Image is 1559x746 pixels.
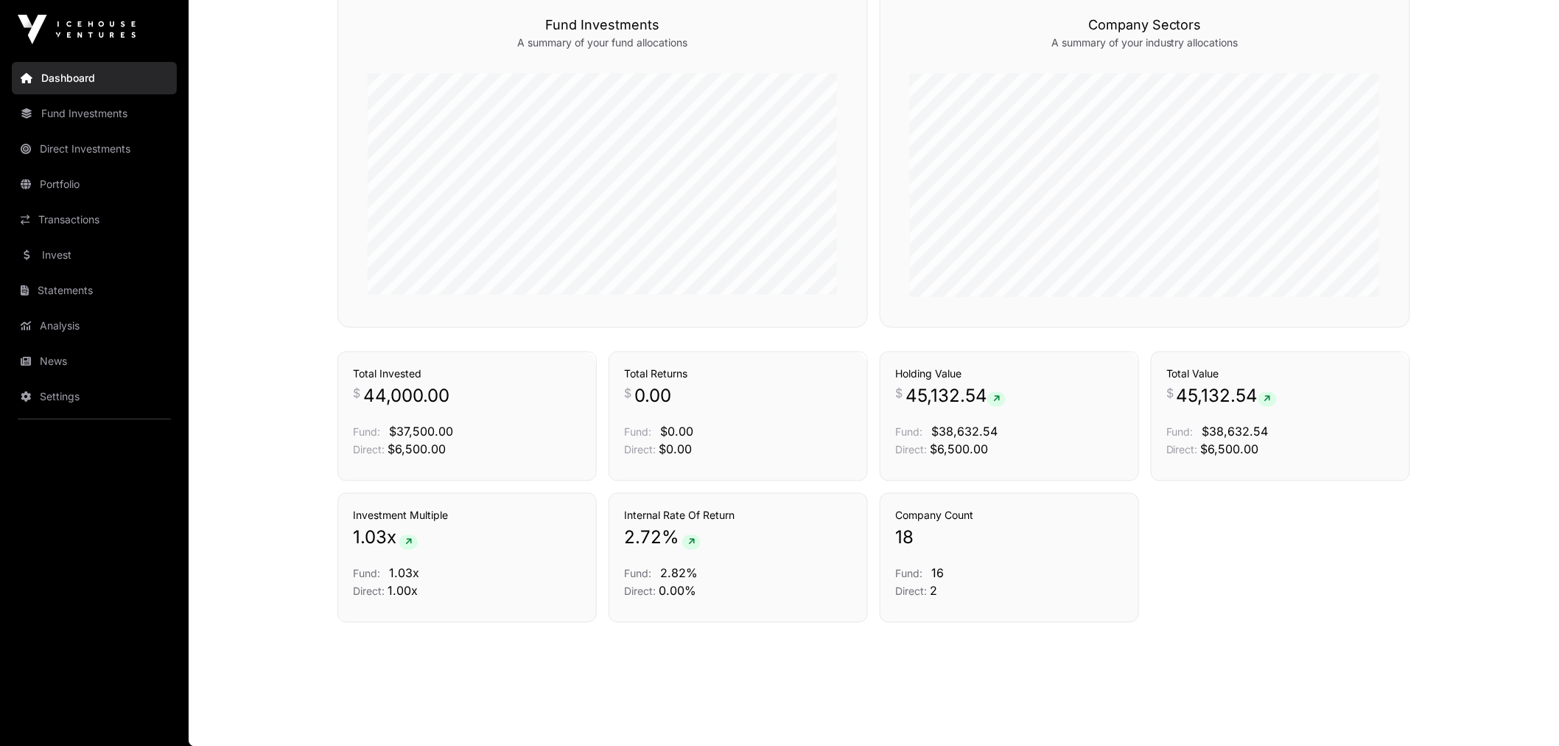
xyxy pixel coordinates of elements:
[353,367,581,382] h3: Total Invested
[624,585,656,598] span: Direct:
[368,15,838,35] h3: Fund Investments
[12,310,177,342] a: Analysis
[12,274,177,307] a: Statements
[363,385,449,408] span: 44,000.00
[387,526,396,550] span: x
[353,585,385,598] span: Direct:
[624,526,662,550] span: 2.72
[624,444,656,456] span: Direct:
[1201,442,1259,457] span: $6,500.00
[12,97,177,130] a: Fund Investments
[353,426,380,439] span: Fund:
[1202,425,1269,439] span: $38,632.54
[624,367,852,382] h3: Total Returns
[931,425,998,439] span: $38,632.54
[895,444,927,456] span: Direct:
[389,566,419,581] span: 1.03x
[930,584,937,599] span: 2
[368,35,838,50] p: A summary of your fund allocations
[18,15,136,44] img: Icehouse Ventures Logo
[624,385,631,402] span: $
[659,442,692,457] span: $0.00
[1166,426,1194,439] span: Fund:
[634,385,671,408] span: 0.00
[353,444,385,456] span: Direct:
[660,566,698,581] span: 2.82%
[662,526,679,550] span: %
[930,442,988,457] span: $6,500.00
[1177,385,1277,408] span: 45,132.54
[895,367,1124,382] h3: Holding Value
[895,585,927,598] span: Direct:
[895,509,1124,523] h3: Company Count
[353,385,360,402] span: $
[12,345,177,377] a: News
[1485,675,1559,746] iframe: Chat Widget
[895,568,922,580] span: Fund:
[12,133,177,165] a: Direct Investments
[353,568,380,580] span: Fund:
[660,425,693,439] span: $0.00
[12,168,177,201] a: Portfolio
[353,509,581,523] h3: Investment Multiple
[624,568,651,580] span: Fund:
[905,385,1006,408] span: 45,132.54
[895,526,914,550] span: 18
[12,62,177,94] a: Dashboard
[624,509,852,523] h3: Internal Rate Of Return
[910,35,1380,50] p: A summary of your industry allocations
[624,426,651,439] span: Fund:
[895,385,903,402] span: $
[12,203,177,236] a: Transactions
[388,584,418,599] span: 1.00x
[389,425,453,439] span: $37,500.00
[388,442,446,457] span: $6,500.00
[353,526,387,550] span: 1.03
[1166,367,1395,382] h3: Total Value
[12,380,177,413] a: Settings
[1166,385,1174,402] span: $
[910,15,1380,35] h3: Company Sectors
[1166,444,1198,456] span: Direct:
[12,239,177,271] a: Invest
[659,584,696,599] span: 0.00%
[895,426,922,439] span: Fund:
[931,566,944,581] span: 16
